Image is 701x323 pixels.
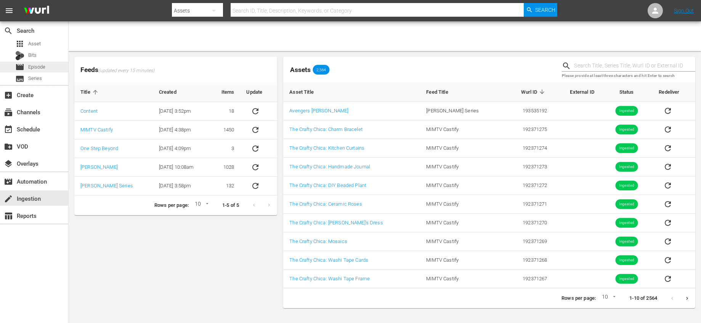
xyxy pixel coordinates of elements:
[615,127,638,133] span: Ingested
[615,220,638,226] span: Ingested
[4,26,13,35] span: Search
[15,39,24,48] span: Asset
[521,88,547,95] span: Wurl ID
[289,182,366,188] a: The Crafty Chica: DIY Beaded Plant
[4,211,13,221] span: Reports
[210,158,241,177] td: 1028
[289,238,347,244] a: The Crafty Chica: Mosaics
[289,201,362,207] a: The Crafty Chica: Ceramic Roses
[615,164,638,170] span: Ingested
[615,239,638,245] span: Ingested
[80,108,98,114] a: Content
[313,67,329,72] span: 2,564
[80,164,118,170] a: [PERSON_NAME]
[4,142,13,151] span: VOD
[524,3,557,17] button: Search
[80,146,118,151] a: One Step Beyond
[504,195,553,214] td: 192371271
[210,102,241,121] td: 18
[18,2,55,20] img: ans4CAIJ8jUAAAAAAAAAAAAAAAAAAAAAAAAgQb4GAAAAAAAAAAAAAAAAAAAAAAAAJMjXAAAAAAAAAAAAAAAAAAAAAAAAgAT5G...
[420,232,504,251] td: MIMTV Castify
[240,83,277,102] th: Update
[28,40,41,48] span: Asset
[420,195,504,214] td: MIMTV Castify
[153,158,210,177] td: [DATE] 10:08am
[80,183,133,189] a: [PERSON_NAME] Series
[74,64,277,76] span: Feeds
[153,139,210,158] td: [DATE] 4:09pm
[504,158,553,176] td: 192371273
[192,200,210,211] div: 10
[289,126,362,132] a: The Crafty Chica: Charm Bracelet
[420,251,504,270] td: MIMTV Castify
[210,121,241,139] td: 1450
[153,121,210,139] td: [DATE] 4:38pm
[80,127,113,133] a: MIMTV Castify
[680,291,695,306] button: Next page
[4,91,13,100] span: Create
[289,164,370,169] a: The Crafty Chica: Handmade Journal
[504,270,553,288] td: 192371267
[4,108,13,117] span: Channels
[283,82,695,288] table: sticky table
[504,214,553,232] td: 192371270
[222,202,239,209] p: 1-5 of 5
[615,108,638,114] span: Ingested
[289,276,370,281] a: The Crafty Chica: Washi Tape Frame
[420,176,504,195] td: MIMTV Castify
[420,82,504,102] th: Feed Title
[504,139,553,158] td: 192371274
[504,232,553,251] td: 192371269
[615,257,638,263] span: Ingested
[615,201,638,207] span: Ingested
[4,194,13,203] span: Ingestion
[420,270,504,288] td: MIMTV Castify
[615,276,638,282] span: Ingested
[674,8,694,14] a: Sign Out
[504,251,553,270] td: 192371268
[15,51,24,60] div: Bits
[420,139,504,158] td: MIMTV Castify
[5,6,14,15] span: menu
[615,146,638,151] span: Ingested
[615,183,638,189] span: Ingested
[289,88,324,95] span: Asset Title
[210,139,241,158] td: 3
[289,220,383,225] a: The Crafty Chica: [PERSON_NAME]'s Dress
[153,177,210,195] td: [DATE] 3:58pm
[210,83,241,102] th: Items
[4,177,13,186] span: Automation
[15,74,24,83] span: Series
[28,63,45,71] span: Episode
[98,68,154,74] span: (updated every 15 minutes)
[420,102,504,120] td: [PERSON_NAME] Series
[210,177,241,195] td: 132
[535,3,555,17] span: Search
[159,89,186,96] span: Created
[28,51,37,59] span: Bits
[553,82,600,102] th: External ID
[154,202,189,209] p: Rows per page:
[420,158,504,176] td: MIMTV Castify
[290,66,311,74] span: Assets
[28,75,42,82] span: Series
[629,295,657,302] p: 1-10 of 2564
[653,82,695,102] th: Redeliver
[600,82,653,102] th: Status
[4,159,13,168] span: Overlays
[562,73,695,79] p: Please provide at least three characters and hit Enter to search
[561,295,596,302] p: Rows per page:
[289,257,368,263] a: The Crafty Chica: Washi Tape Cards
[574,60,695,72] input: Search Title, Series Title, Wurl ID or External ID
[80,89,100,96] span: Title
[153,102,210,121] td: [DATE] 3:52pm
[420,120,504,139] td: MIMTV Castify
[420,214,504,232] td: MIMTV Castify
[289,108,348,114] a: Avengers [PERSON_NAME]
[4,125,13,134] span: Schedule
[289,145,364,151] a: The Crafty Chica: Kitchen Curtains
[74,83,277,195] table: sticky table
[504,120,553,139] td: 192371275
[15,62,24,72] span: Episode
[599,293,617,304] div: 10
